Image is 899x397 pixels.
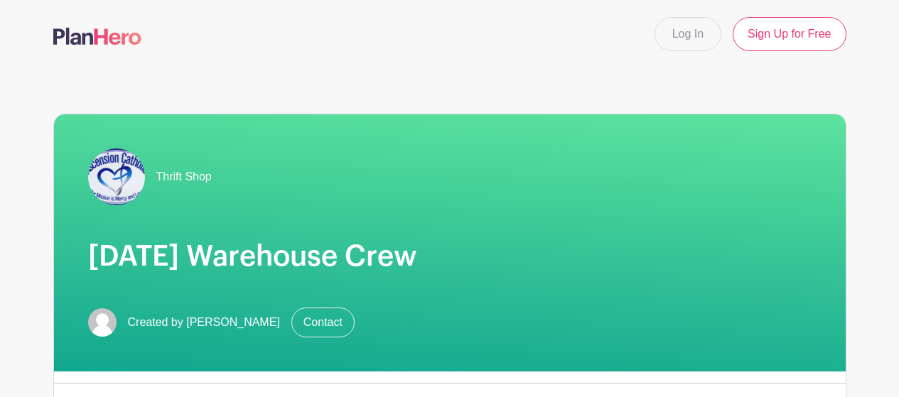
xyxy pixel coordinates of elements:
[733,17,846,51] a: Sign Up for Free
[88,148,145,205] img: .AscensionLogo002.png
[88,308,117,337] img: default-ce2991bfa6775e67f084385cd625a349d9dcbb7a52a09fb2fda1e96e2d18dcdb.png
[53,28,141,45] img: logo-507f7623f17ff9eddc593b1ce0a138ce2505c220e1c5a4e2b4648c50719b7d32.svg
[655,17,721,51] a: Log In
[291,308,355,337] a: Contact
[156,168,212,185] span: Thrift Shop
[88,239,812,273] h1: [DATE] Warehouse Crew
[128,314,280,331] span: Created by [PERSON_NAME]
